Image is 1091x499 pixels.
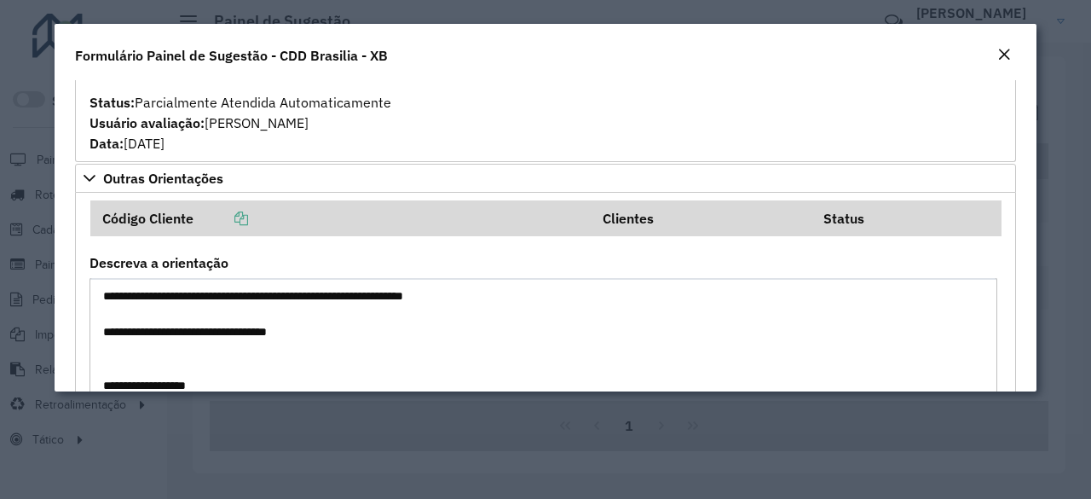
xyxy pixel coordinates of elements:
[103,171,223,185] span: Outras Orientações
[90,200,592,236] th: Código Cliente
[992,44,1016,67] button: Close
[811,200,1002,236] th: Status
[89,114,205,131] strong: Usuário avaliação:
[75,45,388,66] h4: Formulário Painel de Sugestão - CDD Brasilia - XB
[75,164,1016,193] a: Outras Orientações
[89,94,135,111] strong: Status:
[89,135,124,152] strong: Data:
[997,48,1011,61] em: Fechar
[89,94,391,152] span: Parcialmente Atendida Automaticamente [PERSON_NAME] [DATE]
[592,200,811,236] th: Clientes
[89,252,228,273] label: Descreva a orientação
[193,210,248,227] a: Copiar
